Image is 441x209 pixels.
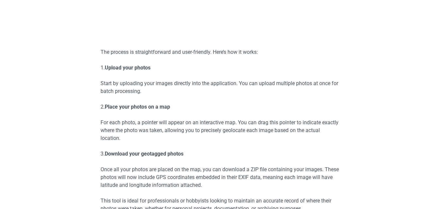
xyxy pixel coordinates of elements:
[101,48,341,56] p: The process is straightforward and user-friendly. Here’s how it works:
[101,64,341,72] p: 1.
[105,104,170,110] strong: Place your photos on a map
[105,151,183,157] strong: Download your geotagged photos
[101,103,341,111] p: 2.
[105,65,150,71] strong: Upload your photos
[101,166,341,189] p: Once all your photos are placed on the map, you can download a ZIP file containing your images. T...
[101,150,341,158] p: 3.
[101,119,341,142] p: For each photo, a pointer will appear on an interactive map. You can drag this pointer to indicat...
[101,80,341,95] p: Start by uploading your images directly into the application. You can upload multiple photos at o...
